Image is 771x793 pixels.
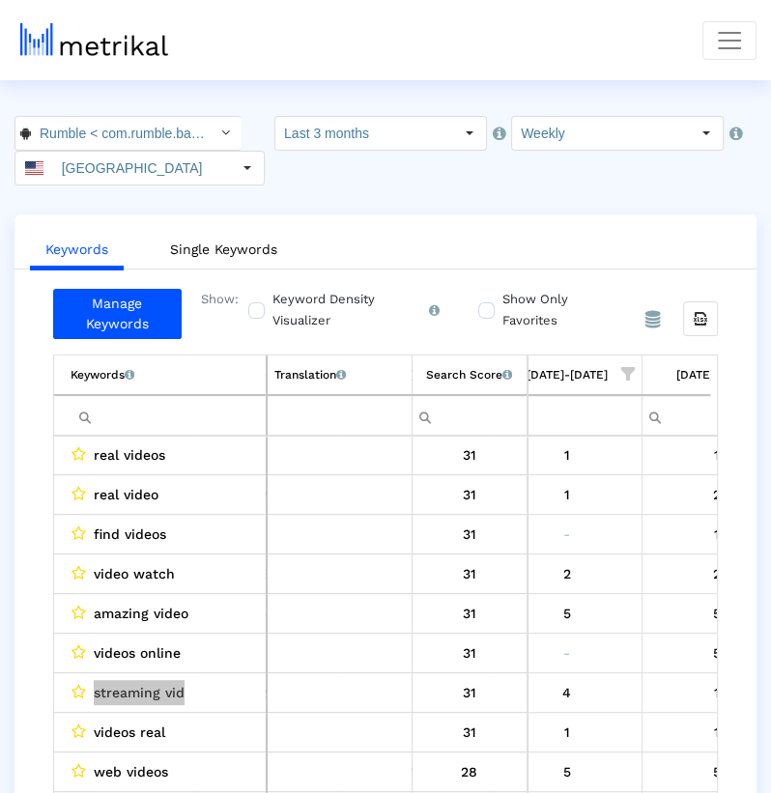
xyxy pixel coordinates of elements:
[54,355,267,395] td: Column Keyword
[94,522,166,547] span: find videos
[94,601,188,626] span: amazing video
[419,482,521,507] div: 31
[621,367,635,381] span: Show filter options for column '08/24/25-08/30/25'
[94,680,185,705] span: streaming vid
[492,355,642,395] td: Column 08/24/25-08/30/25
[676,362,757,387] div: 08/31/25-09/06/25
[71,400,266,432] input: Filter cell
[267,355,412,395] td: Column Translation
[419,720,521,745] div: 31
[54,395,267,436] td: Filter cell
[53,289,182,339] a: Manage Keywords
[182,289,239,339] div: Show:
[268,400,412,432] input: Filter cell
[500,482,635,507] div: 8/30/25
[498,289,616,331] label: Show Only Favorites
[702,21,757,60] button: Toggle navigation
[500,522,635,547] div: 8/30/25
[500,561,635,586] div: 8/30/25
[419,680,521,705] div: 31
[20,23,168,56] img: metrical-logo-light.png
[94,442,165,467] span: real videos
[419,442,521,467] div: 31
[500,601,635,626] div: 8/30/25
[94,720,165,745] span: videos real
[412,395,528,436] td: Filter cell
[209,117,242,150] div: Select
[690,117,723,150] div: Select
[419,561,521,586] div: 31
[274,362,346,387] div: Translation
[94,640,181,666] span: videos online
[231,152,264,184] div: Select
[30,232,124,270] a: Keywords
[94,561,175,586] span: video watch
[426,362,512,387] div: Search Score
[94,482,158,507] span: real video
[419,640,521,666] div: 31
[492,395,642,435] td: Filter cell
[267,395,412,436] td: Filter cell
[493,399,642,431] input: Filter cell
[527,362,608,387] div: 08/24/25-08/30/25
[453,117,486,150] div: Select
[71,362,134,387] div: Keywords
[155,232,293,268] a: Single Keywords
[500,680,635,705] div: 8/30/25
[413,400,528,432] input: Filter cell
[412,355,528,395] td: Column Search Score
[94,759,168,784] span: web videos
[500,720,635,745] div: 8/30/25
[419,601,521,626] div: 31
[268,289,441,331] label: Keyword Density Visualizer
[419,522,521,547] div: 31
[683,301,718,336] div: Export all data
[500,640,635,666] div: 8/30/25
[500,759,635,784] div: 8/30/25
[419,759,521,784] div: 28
[500,442,635,467] div: 8/30/25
